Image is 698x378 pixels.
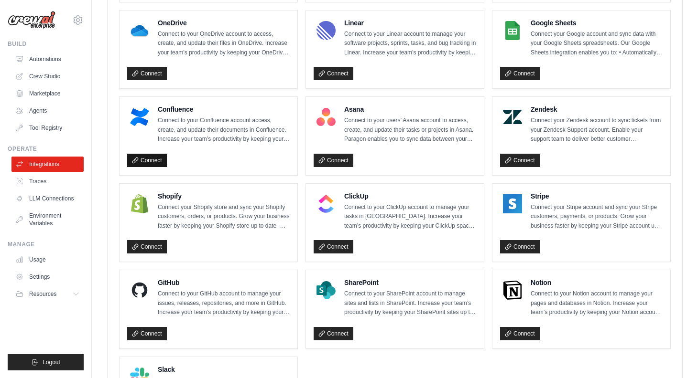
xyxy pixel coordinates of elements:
h4: GitHub [158,278,290,287]
a: Connect [500,240,540,253]
img: Confluence Logo [130,107,149,126]
h4: Shopify [158,191,290,201]
img: Zendesk Logo [503,107,522,126]
p: Connect to your ClickUp account to manage your tasks in [GEOGRAPHIC_DATA]. Increase your team’s p... [344,203,476,231]
p: Connect your Shopify store and sync your Shopify customers, orders, or products. Grow your busine... [158,203,290,231]
img: Shopify Logo [130,194,149,213]
p: Connect to your Notion account to manage your pages and databases in Notion. Increase your team’s... [531,289,663,317]
img: OneDrive Logo [130,21,149,40]
p: Connect to your OneDrive account to access, create, and update their files in OneDrive. Increase ... [158,30,290,58]
h4: SharePoint [344,278,476,287]
h4: Google Sheets [531,18,663,28]
p: Connect to your SharePoint account to manage sites and lists in SharePoint. Increase your team’s ... [344,289,476,317]
img: Linear Logo [316,21,336,40]
a: Crew Studio [11,69,84,84]
div: Build [8,40,84,48]
img: Google Sheets Logo [503,21,522,40]
a: Traces [11,174,84,189]
a: Connect [314,154,353,167]
img: Asana Logo [316,107,336,126]
h4: OneDrive [158,18,290,28]
p: Connect your Google account and sync data with your Google Sheets spreadsheets. Our Google Sheets... [531,30,663,58]
p: Connect your Stripe account and sync your Stripe customers, payments, or products. Grow your busi... [531,203,663,231]
button: Resources [11,286,84,302]
a: Connect [314,327,353,340]
a: Connect [500,154,540,167]
h4: Asana [344,105,476,114]
a: Usage [11,252,84,267]
a: Connect [314,67,353,80]
p: Connect to your users’ Asana account to access, create, and update their tasks or projects in Asa... [344,116,476,144]
button: Logout [8,354,84,370]
img: ClickUp Logo [316,194,336,213]
h4: Notion [531,278,663,287]
a: Connect [500,327,540,340]
a: Marketplace [11,86,84,101]
a: Environment Variables [11,208,84,231]
h4: ClickUp [344,191,476,201]
img: Logo [8,11,55,29]
a: Tool Registry [11,120,84,136]
img: Stripe Logo [503,194,522,213]
p: Connect to your GitHub account to manage your issues, releases, repositories, and more in GitHub.... [158,289,290,317]
h4: Stripe [531,191,663,201]
span: Logout [43,358,60,366]
p: Connect your Zendesk account to sync tickets from your Zendesk Support account. Enable your suppo... [531,116,663,144]
h4: Slack [158,365,290,374]
a: Settings [11,269,84,284]
a: Integrations [11,157,84,172]
h4: Linear [344,18,476,28]
p: Connect to your Confluence account access, create, and update their documents in Confluence. Incr... [158,116,290,144]
img: SharePoint Logo [316,281,336,300]
a: Connect [127,240,167,253]
a: Connect [500,67,540,80]
span: Resources [29,290,56,298]
a: Connect [127,67,167,80]
p: Connect to your Linear account to manage your software projects, sprints, tasks, and bug tracking... [344,30,476,58]
h4: Confluence [158,105,290,114]
div: Manage [8,241,84,248]
a: Connect [127,327,167,340]
div: Operate [8,145,84,153]
img: GitHub Logo [130,281,149,300]
a: Connect [127,154,167,167]
a: LLM Connections [11,191,84,206]
h4: Zendesk [531,105,663,114]
a: Agents [11,103,84,118]
a: Automations [11,52,84,67]
img: Notion Logo [503,281,522,300]
a: Connect [314,240,353,253]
